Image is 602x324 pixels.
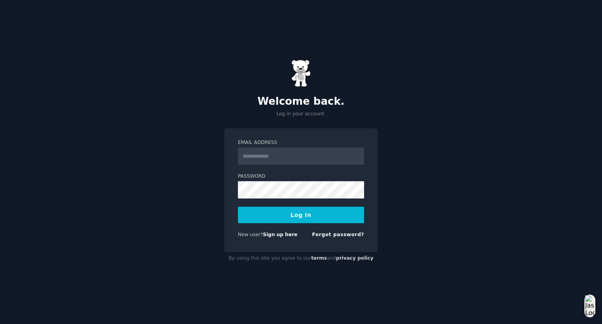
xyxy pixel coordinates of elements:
[238,207,364,223] button: Log In
[263,232,297,237] a: Sign up here
[224,252,378,265] div: By using this site you agree to our and
[238,232,263,237] span: New user?
[311,255,327,261] a: terms
[238,139,364,146] label: Email Address
[224,95,378,108] h2: Welcome back.
[238,173,364,180] label: Password
[224,111,378,118] p: Log in your account.
[336,255,374,261] a: privacy policy
[312,232,364,237] a: Forgot password?
[291,60,311,87] img: Gummy Bear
